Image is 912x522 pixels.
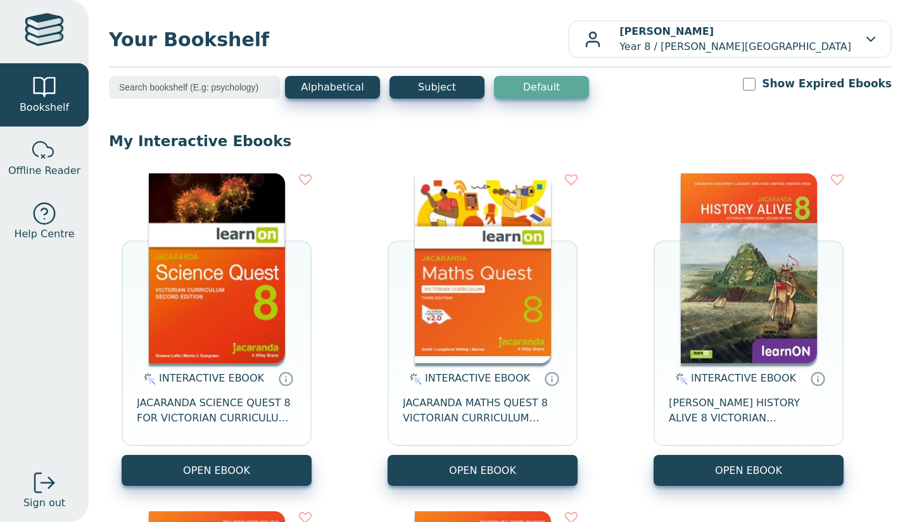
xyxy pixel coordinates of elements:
label: Show Expired Ebooks [762,76,892,92]
span: Bookshelf [20,100,69,115]
b: [PERSON_NAME] [619,25,714,37]
button: Subject [389,76,484,99]
p: Year 8 / [PERSON_NAME][GEOGRAPHIC_DATA] [619,24,851,54]
span: INTERACTIVE EBOOK [691,372,796,384]
button: [PERSON_NAME]Year 8 / [PERSON_NAME][GEOGRAPHIC_DATA] [568,20,892,58]
span: JACARANDA MATHS QUEST 8 VICTORIAN CURRICULUM LEARNON EBOOK 3E [403,395,562,426]
button: OPEN EBOOK [654,455,844,486]
a: Interactive eBooks are accessed online via the publisher’s portal. They contain interactive resou... [278,371,293,386]
button: OPEN EBOOK [122,455,312,486]
img: interactive.svg [672,371,688,387]
span: INTERACTIVE EBOOK [159,372,264,384]
img: fffb2005-5288-ea11-a992-0272d098c78b.png [149,173,285,363]
img: a03a72db-7f91-e911-a97e-0272d098c78b.jpg [681,173,817,363]
button: OPEN EBOOK [388,455,578,486]
p: My Interactive Ebooks [109,132,892,151]
span: INTERACTIVE EBOOK [425,372,530,384]
button: Default [494,76,589,99]
a: Interactive eBooks are accessed online via the publisher’s portal. They contain interactive resou... [810,371,825,386]
span: Help Centre [14,227,74,242]
img: c004558a-e884-43ec-b87a-da9408141e80.jpg [415,173,551,363]
span: Your Bookshelf [109,25,568,54]
span: [PERSON_NAME] HISTORY ALIVE 8 VICTORIAN CURRICULUM LEARNON EBOOK 2E [669,395,828,426]
span: Offline Reader [8,163,80,178]
button: Alphabetical [285,76,380,99]
a: Interactive eBooks are accessed online via the publisher’s portal. They contain interactive resou... [544,371,559,386]
span: JACARANDA SCIENCE QUEST 8 FOR VICTORIAN CURRICULUM LEARNON 2E EBOOK [137,395,296,426]
img: interactive.svg [140,371,156,387]
input: Search bookshelf (E.g: psychology) [109,76,280,99]
img: interactive.svg [406,371,422,387]
span: Sign out [23,495,65,511]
